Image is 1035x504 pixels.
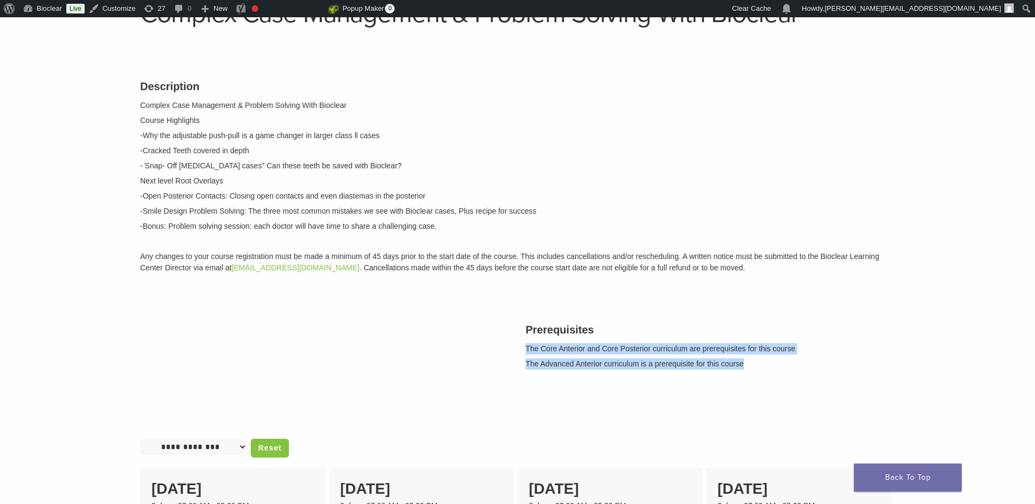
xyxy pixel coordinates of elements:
p: The Core Anterior and Core Posterior curriculum are prerequisites for this course [526,343,895,355]
p: Complex Case Management & Problem Solving With Bioclear [140,100,895,111]
span: [PERSON_NAME][EMAIL_ADDRESS][DOMAIN_NAME] [825,4,1001,12]
img: Views over 48 hours. Click for more Jetpack Stats. [268,3,328,16]
p: -Why the adjustable push-pull is a game changer in larger class ll cases [140,130,895,141]
h3: Description [140,78,895,94]
a: Reset [251,439,289,458]
div: [DATE] [340,478,502,500]
h3: Prerequisites [526,322,895,338]
h1: Complex Case Management & Problem Solving With Bioclear [140,1,895,27]
p: The Advanced Anterior curriculum is a prerequisite for this course [526,358,895,370]
p: Course Highlights [140,115,895,126]
p: -Cracked Teeth covered in depth [140,145,895,156]
p: Next level Root Overlays [140,175,895,187]
p: -Open Posterior Contacts: Closing open contacts and even diastemas in the posterior [140,190,895,202]
p: -Bonus: Problem solving session: each doctor will have time to share a challenging case. [140,221,895,232]
a: Live [66,4,85,13]
a: [EMAIL_ADDRESS][DOMAIN_NAME] [232,263,360,272]
span: Any changes to your course registration must be made a minimum of 45 days prior to the start date... [140,252,879,272]
div: [DATE] [529,478,691,500]
p: -Smile Design Problem Solving: The three most common mistakes we see with Bioclear cases, Plus re... [140,206,895,217]
div: [DATE] [717,478,880,500]
a: Back To Top [854,464,962,492]
div: [DATE] [151,478,314,500]
span: 0 [385,4,395,13]
p: - Snap- Off [MEDICAL_DATA] cases" Can these teeth be saved with Bioclear? [140,160,895,172]
div: Focus keyphrase not set [252,5,258,12]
